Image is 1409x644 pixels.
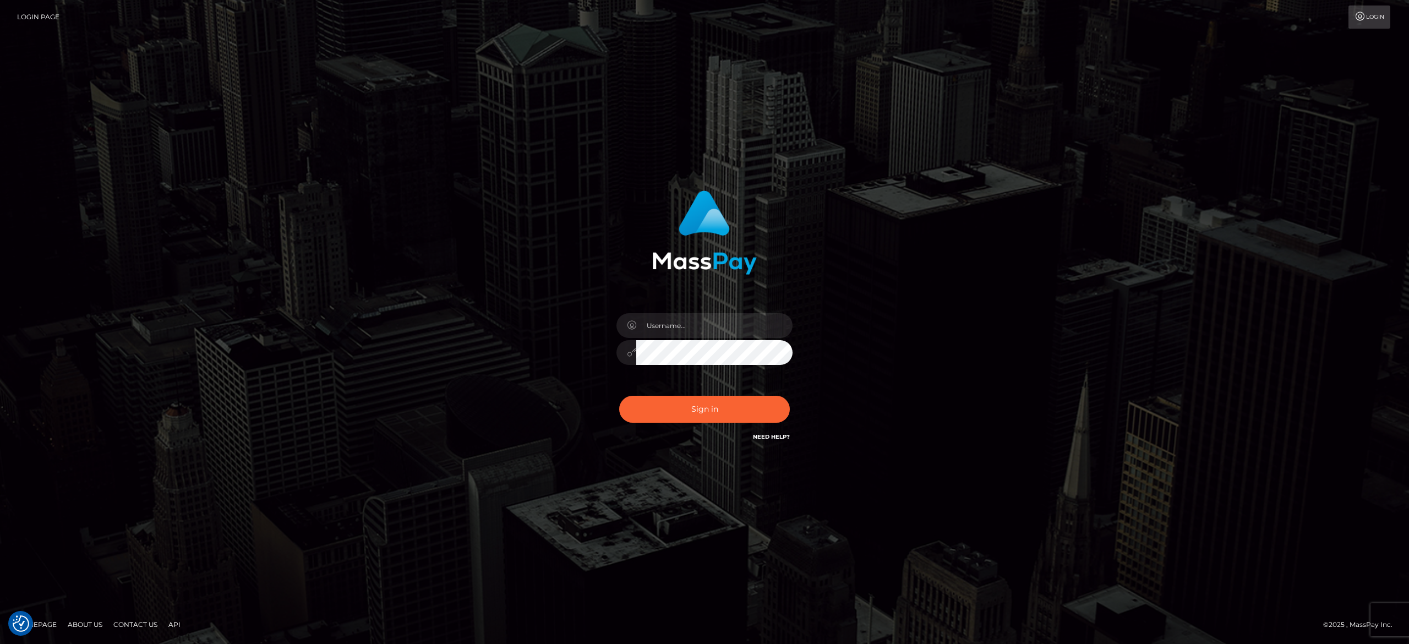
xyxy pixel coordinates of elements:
button: Sign in [619,396,790,423]
img: MassPay Login [652,190,757,275]
a: Login Page [17,6,59,29]
img: Revisit consent button [13,615,29,632]
button: Consent Preferences [13,615,29,632]
a: Need Help? [753,433,790,440]
a: API [164,616,185,633]
input: Username... [636,313,793,338]
div: © 2025 , MassPay Inc. [1323,619,1401,631]
a: Homepage [12,616,61,633]
a: Login [1348,6,1390,29]
a: Contact Us [109,616,162,633]
a: About Us [63,616,107,633]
